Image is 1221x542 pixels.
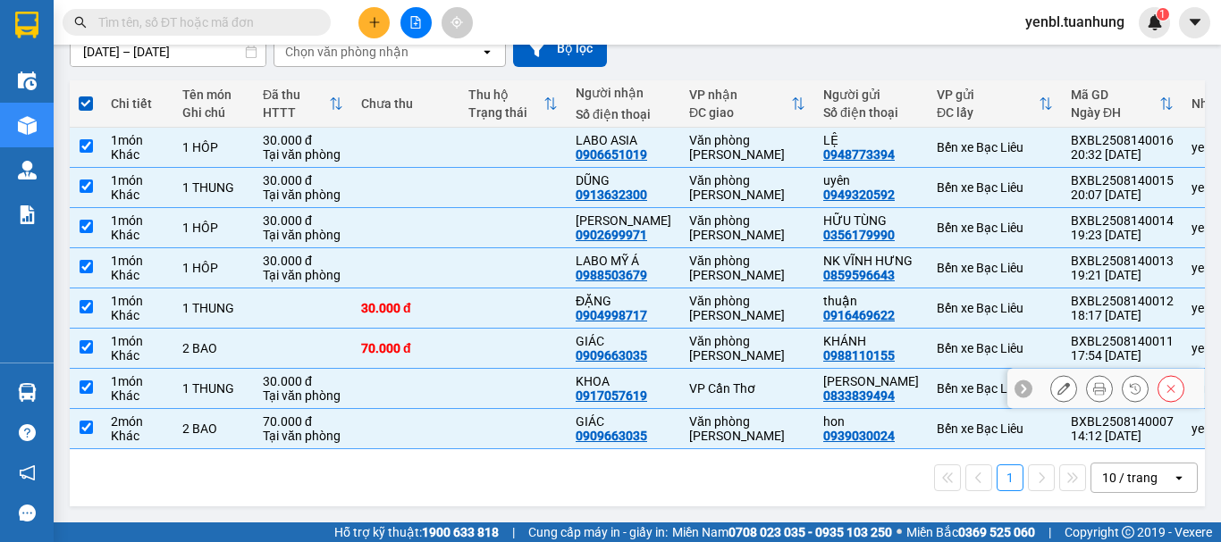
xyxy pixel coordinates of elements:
[111,414,164,429] div: 2 món
[823,173,919,188] div: uyên
[1071,188,1174,202] div: 20:07 [DATE]
[263,173,343,188] div: 30.000 đ
[263,105,329,120] div: HTTT
[361,96,451,111] div: Chưa thu
[1071,294,1174,308] div: BXBL2508140012
[576,374,671,388] div: KHOA
[823,88,919,102] div: Người gửi
[18,383,37,402] img: warehouse-icon
[1062,80,1183,128] th: Toggle SortBy
[18,205,37,224] img: solution-icon
[958,525,1035,539] strong: 0369 525 060
[823,133,919,147] div: LỆ
[263,188,343,202] div: Tại văn phòng
[689,173,805,202] div: Văn phòng [PERSON_NAME]
[422,525,499,539] strong: 1900 633 818
[689,294,805,322] div: Văn phòng [PERSON_NAME]
[937,301,1053,315] div: Bến xe Bạc Liêu
[19,504,36,521] span: message
[263,147,343,162] div: Tại văn phòng
[576,254,671,268] div: LABO MỸ Á
[111,228,164,242] div: Khác
[823,334,919,348] div: KHÁNH
[263,228,343,242] div: Tại văn phòng
[823,374,919,388] div: THANH NGÂN
[512,522,515,542] span: |
[1071,348,1174,363] div: 17:54 [DATE]
[18,71,37,90] img: warehouse-icon
[823,228,895,242] div: 0356179990
[937,180,1053,195] div: Bến xe Bạc Liêu
[823,254,919,268] div: NK VĨNH HƯNG
[576,133,671,147] div: LABO ASIA
[937,381,1053,396] div: Bến xe Bạc Liêu
[409,16,422,29] span: file-add
[823,188,895,202] div: 0949320592
[468,88,543,102] div: Thu hộ
[576,228,647,242] div: 0902699971
[263,88,329,102] div: Đã thu
[111,388,164,403] div: Khác
[263,429,343,443] div: Tại văn phòng
[111,334,164,348] div: 1 món
[111,254,164,268] div: 1 món
[182,421,245,436] div: 2 BAO
[1071,213,1174,228] div: BXBL2508140014
[513,30,607,67] button: Bộ lọc
[1102,469,1158,487] div: 10 / trang
[400,7,432,38] button: file-add
[111,96,164,111] div: Chi tiết
[937,105,1039,120] div: ĐC lấy
[1071,147,1174,162] div: 20:32 [DATE]
[1071,228,1174,242] div: 19:23 [DATE]
[997,464,1023,491] button: 1
[71,38,265,66] input: Select a date range.
[823,388,895,403] div: 0833839494
[823,294,919,308] div: thuận
[182,88,245,102] div: Tên món
[182,301,245,315] div: 1 THUNG
[689,133,805,162] div: Văn phòng [PERSON_NAME]
[672,522,892,542] span: Miền Nam
[111,294,164,308] div: 1 món
[906,522,1035,542] span: Miền Bắc
[689,334,805,363] div: Văn phòng [PERSON_NAME]
[254,80,352,128] th: Toggle SortBy
[111,147,164,162] div: Khác
[937,221,1053,235] div: Bến xe Bạc Liêu
[689,414,805,443] div: Văn phòng [PERSON_NAME]
[823,308,895,322] div: 0916469622
[18,116,37,135] img: warehouse-icon
[263,133,343,147] div: 30.000 đ
[937,140,1053,154] div: Bến xe Bạc Liêu
[1071,173,1174,188] div: BXBL2508140015
[285,43,408,61] div: Chọn văn phòng nhận
[576,348,647,363] div: 0909663035
[1157,8,1169,21] sup: 1
[689,105,791,120] div: ĐC giao
[451,16,463,29] span: aim
[1122,526,1134,538] span: copyright
[576,173,671,188] div: DŨNG
[111,133,164,147] div: 1 món
[15,12,38,38] img: logo-vxr
[18,161,37,179] img: warehouse-icon
[1071,414,1174,429] div: BXBL2508140007
[182,221,245,235] div: 1 HÔP
[442,7,473,38] button: aim
[937,261,1053,275] div: Bến xe Bạc Liêu
[111,348,164,363] div: Khác
[576,147,647,162] div: 0906651019
[1071,308,1174,322] div: 18:17 [DATE]
[182,140,245,154] div: 1 HÔP
[1071,334,1174,348] div: BXBL2508140011
[1071,268,1174,282] div: 19:21 [DATE]
[334,522,499,542] span: Hỗ trợ kỹ thuật:
[111,213,164,228] div: 1 món
[689,88,791,102] div: VP nhận
[182,105,245,120] div: Ghi chú
[361,301,451,315] div: 30.000 đ
[263,268,343,282] div: Tại văn phòng
[19,424,36,441] span: question-circle
[689,381,805,396] div: VP Cần Thơ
